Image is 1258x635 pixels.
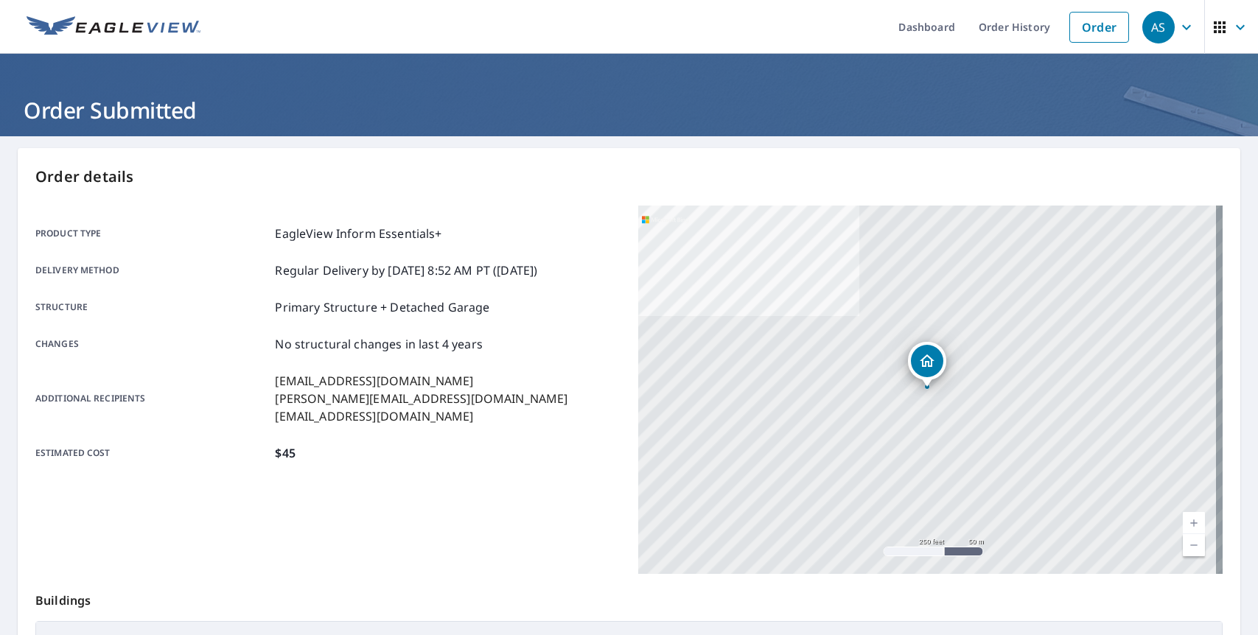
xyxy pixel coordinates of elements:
a: Current Level 17, Zoom Out [1183,534,1205,556]
p: [EMAIL_ADDRESS][DOMAIN_NAME] [275,407,567,425]
p: Structure [35,298,269,316]
p: [EMAIL_ADDRESS][DOMAIN_NAME] [275,372,567,390]
p: Changes [35,335,269,353]
p: EagleView Inform Essentials+ [275,225,441,242]
p: Buildings [35,574,1223,621]
div: AS [1142,11,1175,43]
p: Product type [35,225,269,242]
p: Regular Delivery by [DATE] 8:52 AM PT ([DATE]) [275,262,537,279]
p: Primary Structure + Detached Garage [275,298,489,316]
p: $45 [275,444,295,462]
a: Current Level 17, Zoom In [1183,512,1205,534]
img: EV Logo [27,16,200,38]
div: Dropped pin, building 1, Residential property, 1091 Blackhorse Rd North Tazewell, VA 24630 [908,342,946,387]
p: [PERSON_NAME][EMAIL_ADDRESS][DOMAIN_NAME] [275,390,567,407]
a: Order [1069,12,1129,43]
p: Estimated cost [35,444,269,462]
p: No structural changes in last 4 years [275,335,483,353]
h1: Order Submitted [18,95,1240,125]
p: Order details [35,166,1223,188]
p: Additional recipients [35,372,269,425]
p: Delivery method [35,262,269,279]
